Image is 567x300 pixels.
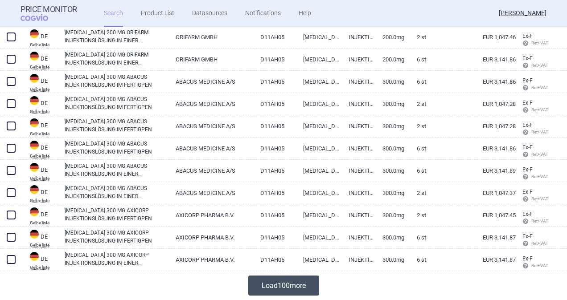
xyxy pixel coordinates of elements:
[30,96,39,105] img: Germany
[410,71,439,93] a: 6 ST
[23,184,58,203] a: DEDEGelbe liste
[254,204,296,226] a: D11AH05
[438,204,516,226] a: EUR 1,047.45
[376,115,410,137] a: 300.0mg
[296,71,342,93] a: [MEDICAL_DATA]
[522,166,533,173] span: Ex-factory price
[410,249,439,271] a: 6 ST
[342,204,376,226] a: INJEKTIONSLSG.
[23,118,58,136] a: DEDEGelbe liste
[438,182,516,204] a: EUR 1,047.37
[169,249,254,271] a: AXICORP PHARMA B.V.
[254,115,296,137] a: D11AH05
[376,227,410,248] a: 300.0mg
[522,152,557,157] span: Ret+VAT calc
[296,115,342,137] a: [MEDICAL_DATA]
[438,249,516,271] a: EUR 3,141.87
[522,211,533,217] span: Ex-factory price
[410,204,439,226] a: 2 ST
[30,252,39,261] img: Germany
[296,93,342,115] a: [MEDICAL_DATA]
[169,204,254,226] a: AXICORP PHARMA B.V.
[516,186,549,206] a: Ex-F Ret+VAT calc
[410,182,439,204] a: 2 ST
[169,160,254,182] a: ABACUS MEDICINE A/S
[296,182,342,204] a: [MEDICAL_DATA]
[342,115,376,137] a: INJEKTIONSLSG.
[438,138,516,159] a: EUR 3,141.86
[522,77,533,84] span: Ex-factory price
[410,115,439,137] a: 2 ST
[23,51,58,69] a: DEDEGelbe liste
[169,115,254,137] a: ABACUS MEDICINE A/S
[254,49,296,70] a: D11AH05
[410,93,439,115] a: 2 ST
[65,73,169,89] a: [MEDICAL_DATA] 300 MG ABACUS INJEKTIONSLÖSUNG IM FERTIGPEN
[30,243,58,247] abbr: Gelbe liste — Gelbe Liste online database by Medizinische Medien Informations GmbH (MMI), Germany
[296,49,342,70] a: [MEDICAL_DATA]
[30,176,58,181] abbr: Gelbe liste — Gelbe Liste online database by Medizinische Medien Informations GmbH (MMI), Germany
[65,229,169,245] a: [MEDICAL_DATA] 300 MG AXICORP INJEKTIONSLÖSUNG IM FERTIGPEN
[30,109,58,114] abbr: Gelbe liste — Gelbe Liste online database by Medizinische Medien Informations GmbH (MMI), Germany
[254,182,296,204] a: D11AH05
[296,227,342,248] a: [MEDICAL_DATA]
[296,138,342,159] a: [MEDICAL_DATA]
[248,276,319,296] button: Load100more
[522,189,533,195] span: Ex-factory price
[516,163,549,184] a: Ex-F Ret+VAT calc
[342,138,376,159] a: INJEKTIONSLSG.
[522,100,533,106] span: Ex-factory price
[342,26,376,48] a: INJEKTIONSLSG.
[169,93,254,115] a: ABACUS MEDICINE A/S
[169,182,254,204] a: ABACUS MEDICINE A/S
[23,162,58,181] a: DEDEGelbe liste
[30,185,39,194] img: Germany
[516,208,549,228] a: Ex-F Ret+VAT calc
[522,174,557,179] span: Ret+VAT calc
[65,162,169,178] a: [MEDICAL_DATA] 300 MG ABACUS INJEKTIONSLÖSUNG IN EINER FERTIGSPRITZE
[65,140,169,156] a: [MEDICAL_DATA] 300 MG ABACUS INJEKTIONSLÖSUNG IM FERTIGPEN
[30,118,39,127] img: Germany
[516,97,549,117] a: Ex-F Ret+VAT calc
[438,93,516,115] a: EUR 1,047.28
[296,204,342,226] a: [MEDICAL_DATA]
[254,138,296,159] a: D11AH05
[342,227,376,248] a: INJEKTIONSLSG.
[65,95,169,111] a: [MEDICAL_DATA] 300 MG ABACUS INJEKTIONSLÖSUNG IM FERTIGPEN
[438,227,516,248] a: EUR 3,141.87
[438,71,516,93] a: EUR 3,141.86
[30,163,39,172] img: Germany
[522,233,533,239] span: Ex-factory price
[254,71,296,93] a: D11AH05
[30,230,39,239] img: Germany
[410,26,439,48] a: 2 ST
[438,49,516,70] a: EUR 3,141.86
[30,52,39,61] img: Germany
[169,138,254,159] a: ABACUS MEDICINE A/S
[516,252,549,273] a: Ex-F Ret+VAT calc
[342,160,376,182] a: INJEKTIONSLSG.
[23,207,58,225] a: DEDEGelbe liste
[522,122,533,128] span: Ex-factory price
[410,227,439,248] a: 6 ST
[522,85,557,90] span: Ret+VAT calc
[516,74,549,95] a: Ex-F Ret+VAT calc
[438,160,516,182] a: EUR 3,141.89
[522,241,557,246] span: Ret+VAT calc
[376,160,410,182] a: 300.0mg
[438,26,516,48] a: EUR 1,047.46
[65,118,169,134] a: [MEDICAL_DATA] 300 MG ABACUS INJEKTIONSLÖSUNG IM FERTIGPEN
[522,55,533,61] span: Ex-factory price
[65,28,169,45] a: [MEDICAL_DATA] 200 MG ORIFARM INJEKTIONSLÖSUNG IN EINER FERTIGSPRITZE
[516,141,549,162] a: Ex-F Ret+VAT calc
[522,196,557,201] span: Ret+VAT calc
[516,119,549,139] a: Ex-F Ret+VAT calc
[23,229,58,247] a: DEDEGelbe liste
[516,230,549,251] a: Ex-F Ret+VAT calc
[30,132,58,136] abbr: Gelbe liste — Gelbe Liste online database by Medizinische Medien Informations GmbH (MMI), Germany
[23,140,58,158] a: DEDEGelbe liste
[522,144,533,150] span: Ex-factory price
[30,29,39,38] img: Germany
[296,160,342,182] a: [MEDICAL_DATA]
[254,160,296,182] a: D11AH05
